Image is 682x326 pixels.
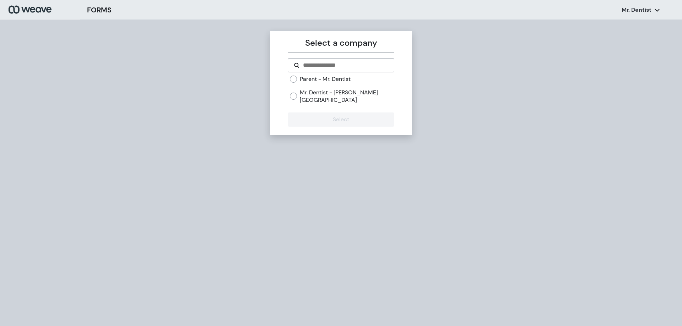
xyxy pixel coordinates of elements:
[302,61,388,70] input: Search
[300,75,351,83] label: Parent - Mr. Dentist
[87,5,112,15] h3: FORMS
[622,6,651,14] p: Mr. Dentist
[288,112,394,127] button: Select
[288,37,394,49] p: Select a company
[300,89,394,104] label: Mr. Dentist - [PERSON_NAME][GEOGRAPHIC_DATA]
